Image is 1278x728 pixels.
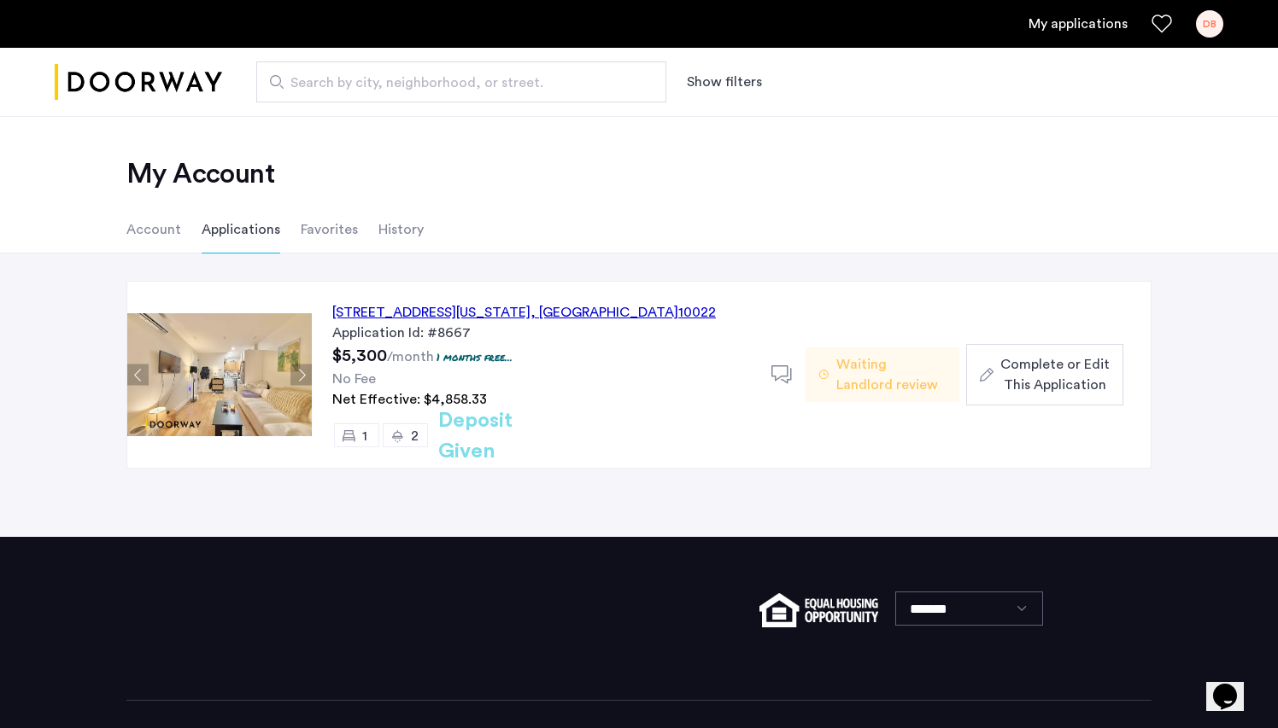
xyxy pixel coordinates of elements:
[127,313,312,436] img: Apartment photo
[411,429,419,443] span: 2
[362,429,367,443] span: 1
[387,350,434,364] sub: /month
[301,206,358,253] li: Favorites
[759,593,878,627] img: equal-housing.png
[1152,14,1172,34] a: Favorites
[332,347,387,364] span: $5,300
[1029,14,1128,34] a: My application
[202,206,280,253] li: Applications
[1000,354,1110,395] span: Complete or Edit This Application
[836,354,946,395] span: Waiting Landlord review
[437,350,513,364] p: 1 months free...
[378,206,424,253] li: History
[332,393,487,406] span: Net Effective: $4,858.33
[895,591,1043,626] select: Language select
[290,364,312,386] button: Next apartment
[531,306,678,319] span: , [GEOGRAPHIC_DATA]
[438,405,574,467] h2: Deposit Given
[127,364,149,386] button: Previous apartment
[1196,10,1223,38] div: DB
[126,157,1152,191] h2: My Account
[55,50,222,114] a: Cazamio logo
[55,50,222,114] img: logo
[256,61,666,102] input: Apartment Search
[1206,660,1261,711] iframe: chat widget
[966,344,1123,405] button: button
[332,302,716,323] div: [STREET_ADDRESS][US_STATE] 10022
[332,372,376,386] span: No Fee
[332,323,751,343] div: Application Id: #8667
[126,206,181,253] li: Account
[687,72,762,92] button: Show or hide filters
[290,73,618,93] span: Search by city, neighborhood, or street.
